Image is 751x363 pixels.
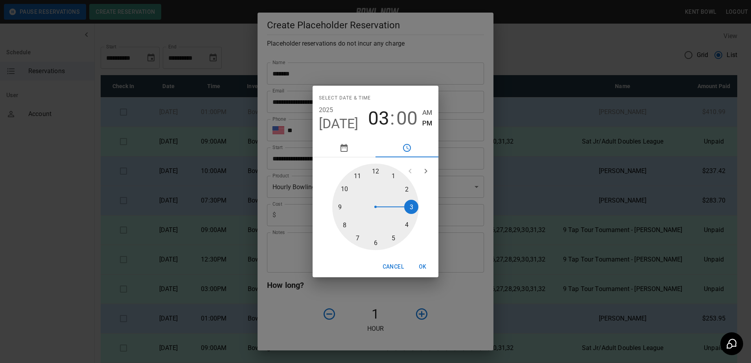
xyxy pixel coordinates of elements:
button: OK [410,260,435,274]
button: 2025 [319,105,333,116]
button: 03 [368,107,389,129]
button: PM [422,118,432,129]
button: pick time [375,138,438,157]
button: open next view [418,163,434,179]
button: 00 [396,107,418,129]
button: Cancel [379,260,407,274]
span: : [390,107,395,129]
button: [DATE] [319,116,359,132]
span: Select date & time [319,92,371,105]
button: AM [422,107,432,118]
button: pick date [313,138,375,157]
